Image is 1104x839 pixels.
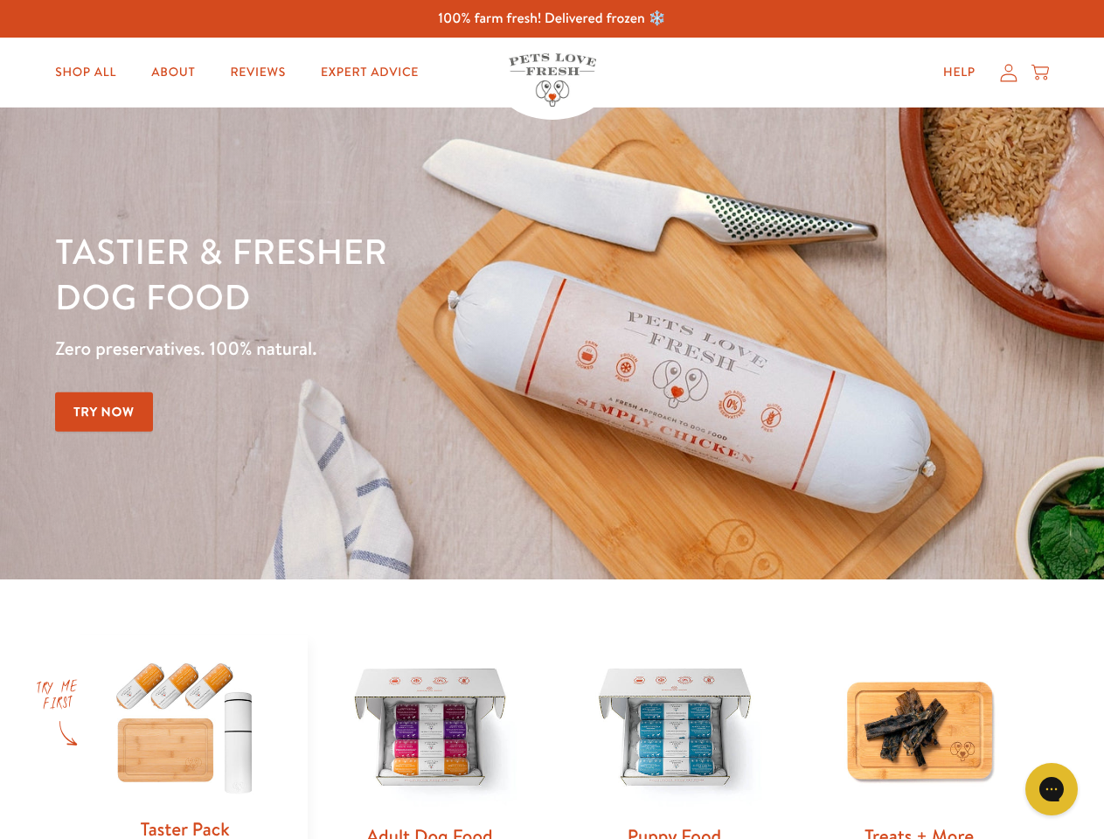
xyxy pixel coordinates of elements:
[509,53,596,107] img: Pets Love Fresh
[55,392,153,432] a: Try Now
[307,55,433,90] a: Expert Advice
[137,55,209,90] a: About
[41,55,130,90] a: Shop All
[216,55,299,90] a: Reviews
[929,55,989,90] a: Help
[55,333,718,364] p: Zero preservatives. 100% natural.
[1017,757,1087,822] iframe: Gorgias live chat messenger
[55,228,718,319] h1: Tastier & fresher dog food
